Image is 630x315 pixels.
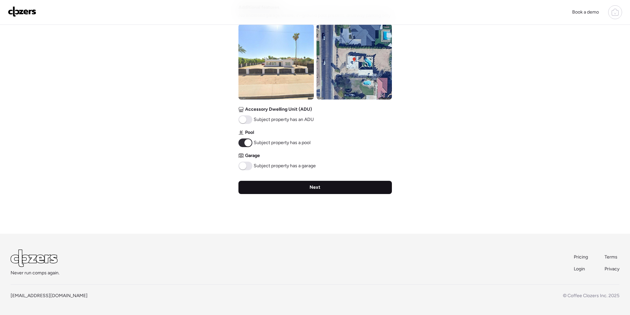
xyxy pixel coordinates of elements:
a: Login [574,266,589,272]
a: Terms [605,254,619,260]
span: Book a demo [572,9,599,15]
span: Pricing [574,254,588,260]
span: Pool [245,129,254,136]
span: Subject property has an ADU [254,116,314,123]
a: [EMAIL_ADDRESS][DOMAIN_NAME] [11,293,88,298]
span: Login [574,266,585,272]
span: Terms [605,254,617,260]
span: Subject property has a garage [254,163,316,169]
span: © Coffee Clozers Inc. 2025 [563,293,619,298]
span: Privacy [605,266,619,272]
span: Never run comps again. [11,270,60,276]
a: Pricing [574,254,589,260]
span: Next [310,184,320,191]
img: Logo [8,6,36,17]
span: Accessory Dwelling Unit (ADU) [245,106,312,113]
span: Garage [245,152,260,159]
span: Subject property has a pool [254,139,311,146]
img: Logo Light [11,250,58,267]
a: Privacy [605,266,619,272]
